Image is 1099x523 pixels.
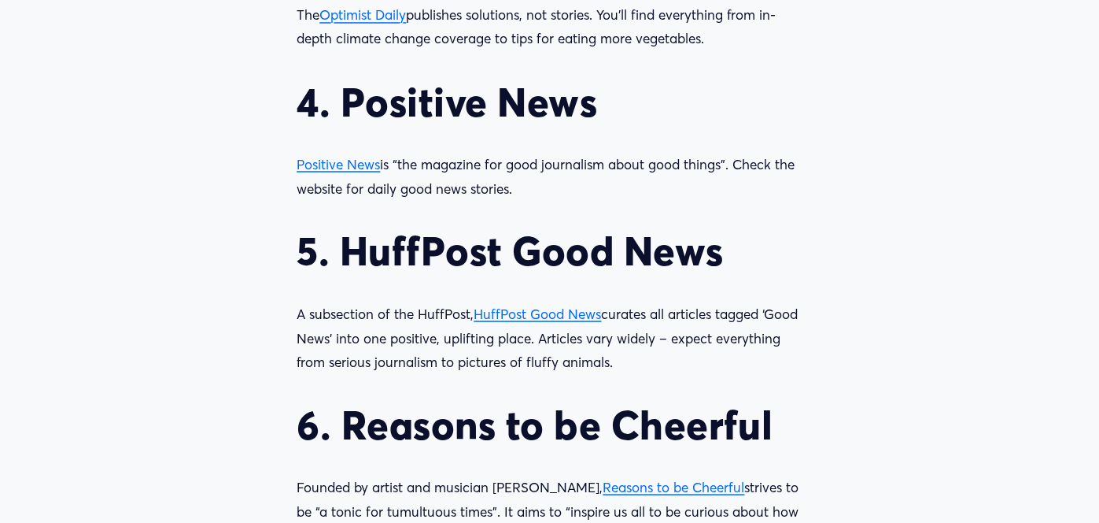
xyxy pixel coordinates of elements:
h2: 6. Reasons to be Cheerful [297,401,802,448]
a: Positive News [297,155,380,172]
a: Reasons to be Cheerful [603,478,744,495]
a: Optimist Daily [319,6,406,23]
p: is “the magazine for good journalism about good things”. Check the website for daily good news st... [297,152,802,200]
p: A subsection of the HuffPost, curates all articles tagged ‘Good News’ into one positive, upliftin... [297,302,802,374]
h2: 5. HuffPost Good News [297,227,802,274]
h2: 4. Positive News [297,78,802,125]
a: HuffPost Good News [474,305,601,321]
p: The publishes solutions, not stories. You’ll find everything from in-depth climate change coverag... [297,3,802,51]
